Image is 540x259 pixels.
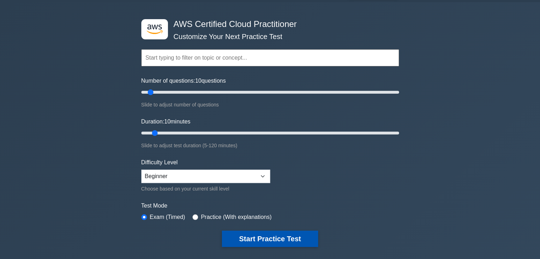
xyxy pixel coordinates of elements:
span: 10 [164,119,170,125]
button: Start Practice Test [222,231,318,247]
label: Practice (With explanations) [201,213,272,221]
span: 10 [195,78,202,84]
label: Duration: minutes [141,117,191,126]
div: Choose based on your current skill level [141,184,270,193]
label: Number of questions: questions [141,77,226,85]
div: Slide to adjust number of questions [141,100,399,109]
label: Difficulty Level [141,158,178,167]
h4: AWS Certified Cloud Practitioner [171,19,364,29]
input: Start typing to filter on topic or concept... [141,49,399,66]
div: Slide to adjust test duration (5-120 minutes) [141,141,399,150]
label: Exam (Timed) [150,213,185,221]
label: Test Mode [141,202,399,210]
